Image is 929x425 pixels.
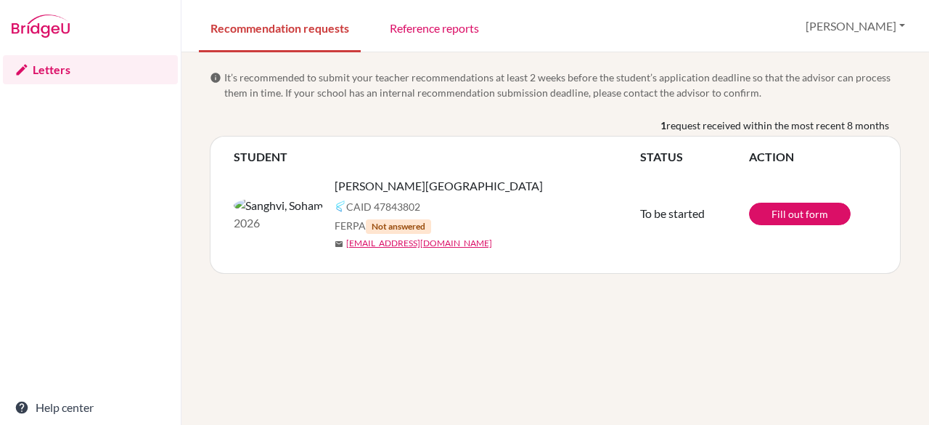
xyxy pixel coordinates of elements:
th: ACTION [749,148,877,166]
span: [PERSON_NAME][GEOGRAPHIC_DATA] [335,177,543,195]
span: FERPA [335,218,431,234]
a: Fill out form [749,203,851,225]
img: Sanghvi, Soham [234,197,323,214]
img: Bridge-U [12,15,70,38]
img: Common App logo [335,201,346,212]
a: Help center [3,393,178,422]
span: CAID 47843802 [346,199,420,214]
b: 1 [660,118,666,133]
th: STUDENT [234,148,640,166]
a: [EMAIL_ADDRESS][DOMAIN_NAME] [346,237,492,250]
a: Recommendation requests [199,2,361,52]
a: Letters [3,55,178,84]
span: request received within the most recent 8 months [666,118,889,133]
span: To be started [640,206,705,220]
span: It’s recommended to submit your teacher recommendations at least 2 weeks before the student’s app... [224,70,901,100]
p: 2026 [234,214,323,232]
span: Not answered [366,219,431,234]
span: mail [335,240,343,248]
th: STATUS [640,148,749,166]
button: [PERSON_NAME] [799,12,912,40]
span: info [210,72,221,84]
a: Reference reports [378,2,491,52]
